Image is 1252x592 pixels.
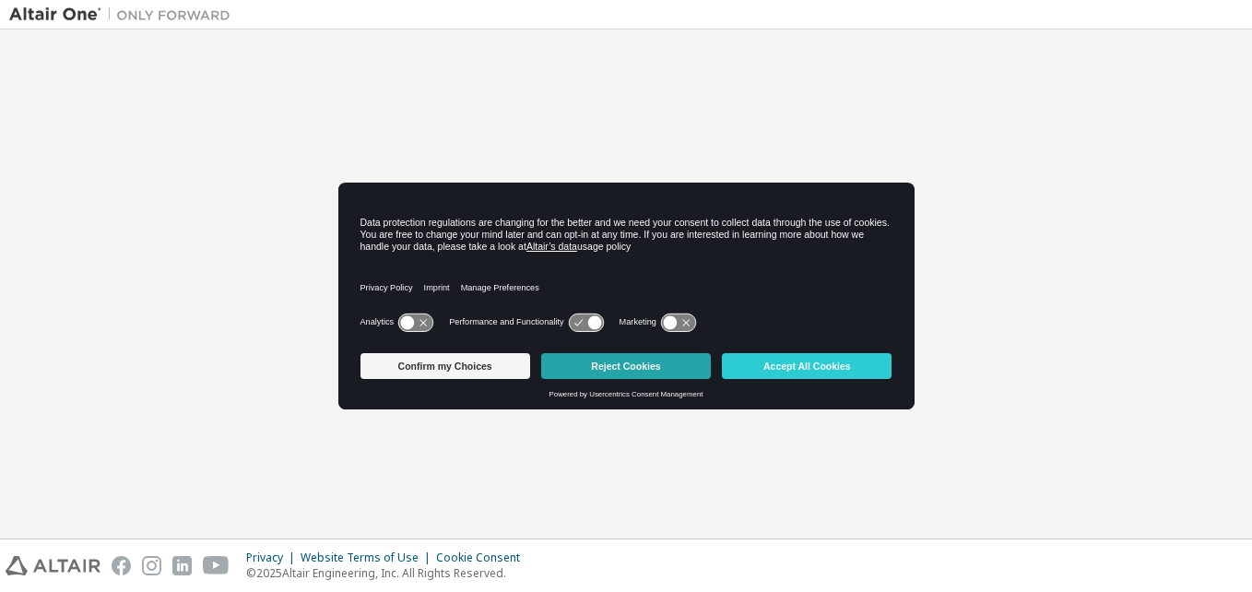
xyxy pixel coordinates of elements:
img: instagram.svg [142,556,161,575]
img: facebook.svg [112,556,131,575]
img: linkedin.svg [172,556,192,575]
div: Website Terms of Use [301,551,436,565]
p: © 2025 Altair Engineering, Inc. All Rights Reserved. [246,565,531,581]
div: Cookie Consent [436,551,531,565]
img: altair_logo.svg [6,556,100,575]
img: youtube.svg [203,556,230,575]
div: Privacy [246,551,301,565]
img: Altair One [9,6,240,24]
